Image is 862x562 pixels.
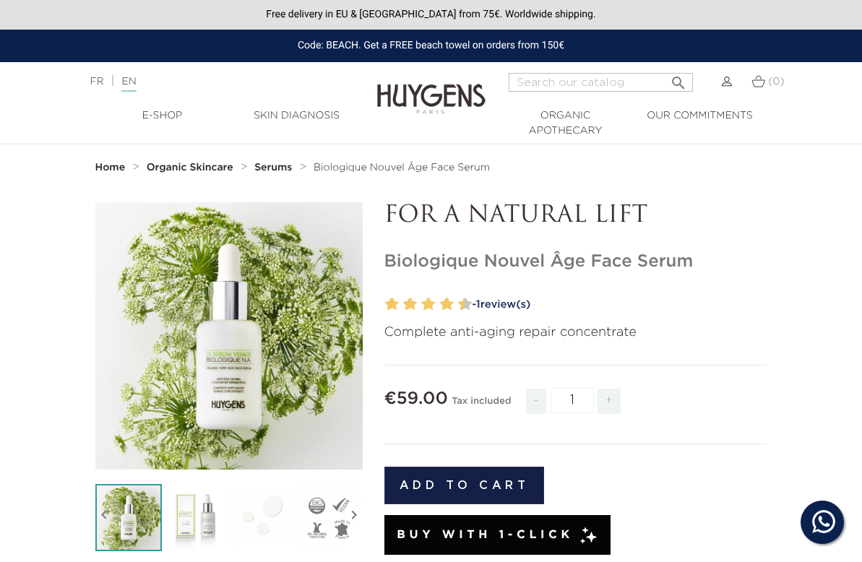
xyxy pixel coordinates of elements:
[384,390,448,407] span: €59.00
[95,479,113,551] i: 
[467,294,767,316] a: -1review(s)
[769,77,785,87] span: (0)
[443,294,454,315] label: 8
[384,323,767,342] p: Complete anti-aging repair concentrate
[147,163,233,173] strong: Organic Skincare
[526,389,546,414] span: -
[461,294,472,315] label: 10
[598,389,621,414] span: +
[95,163,126,173] strong: Home
[406,294,417,315] label: 4
[670,70,687,87] i: 
[665,69,691,88] button: 
[436,294,441,315] label: 7
[147,162,237,173] a: Organic Skincare
[455,294,460,315] label: 9
[384,467,545,504] button: Add to cart
[82,73,348,90] div: |
[314,162,490,173] a: Biologique Nouvel Âge Face Serum
[384,202,767,230] p: FOR A NATURAL LIFT
[314,163,490,173] span: Biologique Nouvel Âge Face Serum
[95,108,230,124] a: E-Shop
[90,77,103,87] a: FR
[452,386,511,425] div: Tax included
[254,163,292,173] strong: Serums
[633,108,767,124] a: Our commitments
[476,299,480,310] span: 1
[418,294,423,315] label: 5
[230,108,364,124] a: Skin Diagnosis
[400,294,405,315] label: 3
[509,73,693,92] input: Search
[95,162,129,173] a: Home
[377,61,486,116] img: Huygens
[382,294,387,315] label: 1
[121,77,136,92] a: EN
[551,388,594,413] input: Quantity
[425,294,436,315] label: 6
[388,294,399,315] label: 2
[384,251,767,272] h1: Biologique Nouvel Âge Face Serum
[162,484,229,551] img: Biologique Nouvel Âge Face Serum
[254,162,296,173] a: Serums
[345,479,363,551] i: 
[499,108,633,139] a: Organic Apothecary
